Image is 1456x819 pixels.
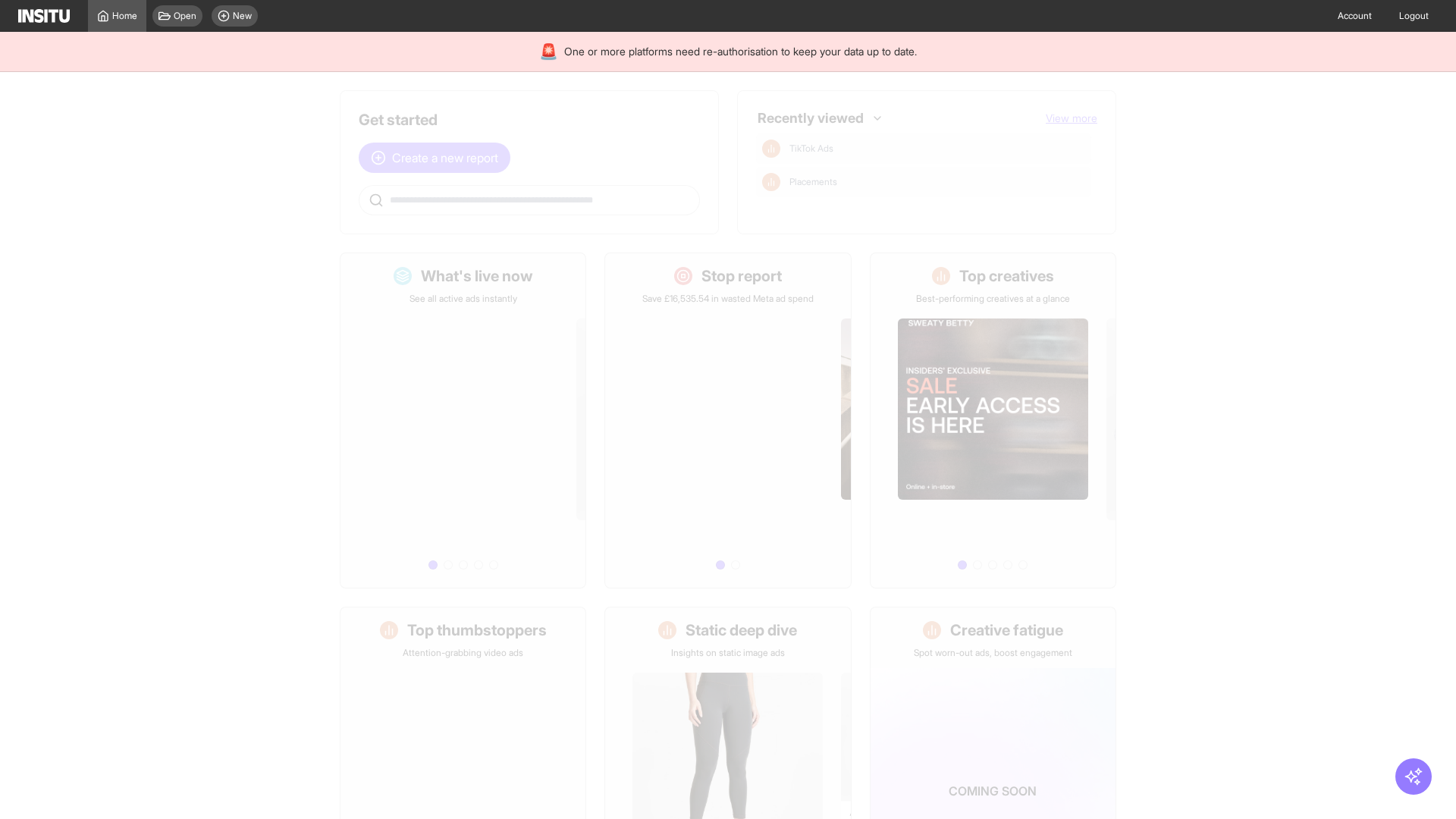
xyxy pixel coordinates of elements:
span: Home [112,10,137,22]
span: New [233,10,252,22]
span: One or more platforms need re-authorisation to keep your data up to date. [564,44,917,59]
div: 🚨 [539,41,558,62]
span: Open [174,10,196,22]
img: Logo [18,9,70,23]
